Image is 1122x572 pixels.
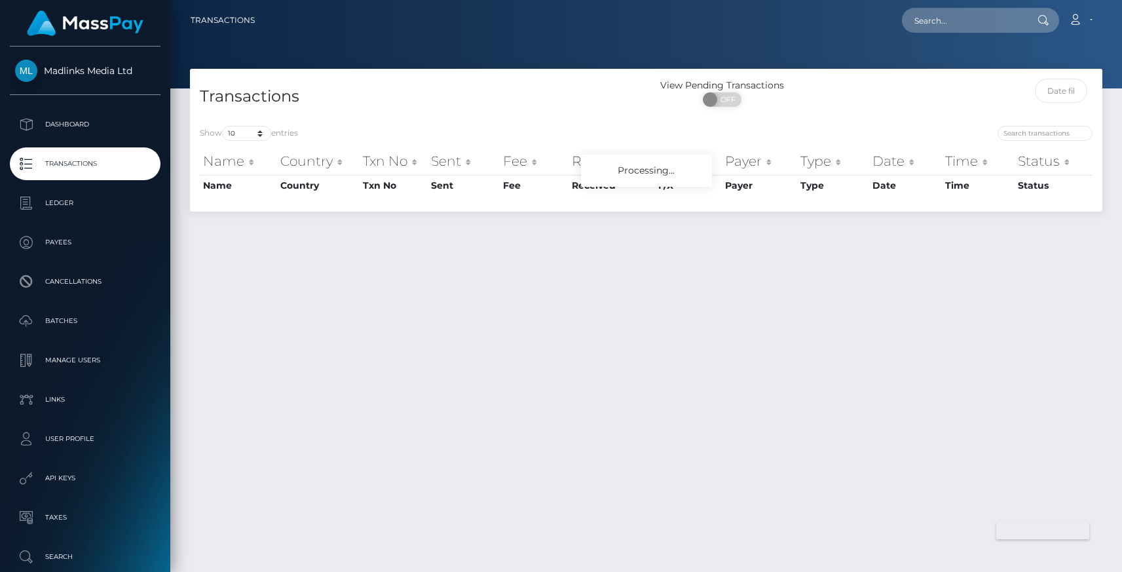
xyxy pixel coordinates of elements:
[222,126,271,141] select: Showentries
[15,60,37,82] img: Madlinks Media Ltd
[15,351,155,370] p: Manage Users
[15,115,155,134] p: Dashboard
[15,193,155,213] p: Ledger
[710,92,743,107] span: OFF
[10,462,160,495] a: API Keys
[942,148,1015,174] th: Time
[277,148,360,174] th: Country
[500,175,569,196] th: Fee
[277,175,360,196] th: Country
[15,547,155,567] p: Search
[797,148,869,174] th: Type
[15,272,155,292] p: Cancellations
[569,148,654,174] th: Received
[869,175,942,196] th: Date
[581,155,712,187] div: Processing...
[569,175,654,196] th: Received
[10,65,160,77] span: Madlinks Media Ltd
[10,108,160,141] a: Dashboard
[10,344,160,377] a: Manage Users
[200,175,277,196] th: Name
[10,147,160,180] a: Transactions
[360,175,428,196] th: Txn No
[15,390,155,410] p: Links
[15,508,155,527] p: Taxes
[10,265,160,298] a: Cancellations
[10,501,160,534] a: Taxes
[15,468,155,488] p: API Keys
[1035,79,1087,103] input: Date filter
[360,148,428,174] th: Txn No
[428,175,500,196] th: Sent
[869,148,942,174] th: Date
[200,85,637,108] h4: Transactions
[646,79,798,92] div: View Pending Transactions
[797,175,869,196] th: Type
[200,148,277,174] th: Name
[1015,175,1093,196] th: Status
[15,429,155,449] p: User Profile
[10,305,160,337] a: Batches
[722,148,797,174] th: Payer
[722,175,797,196] th: Payer
[942,175,1015,196] th: Time
[428,148,500,174] th: Sent
[10,187,160,219] a: Ledger
[1015,148,1093,174] th: Status
[15,233,155,252] p: Payees
[998,126,1093,141] input: Search transactions
[10,383,160,416] a: Links
[200,126,298,141] label: Show entries
[655,148,722,174] th: F/X
[27,10,143,36] img: MassPay Logo
[10,226,160,259] a: Payees
[10,423,160,455] a: User Profile
[902,8,1025,33] input: Search...
[191,7,255,34] a: Transactions
[15,154,155,174] p: Transactions
[15,311,155,331] p: Batches
[500,148,569,174] th: Fee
